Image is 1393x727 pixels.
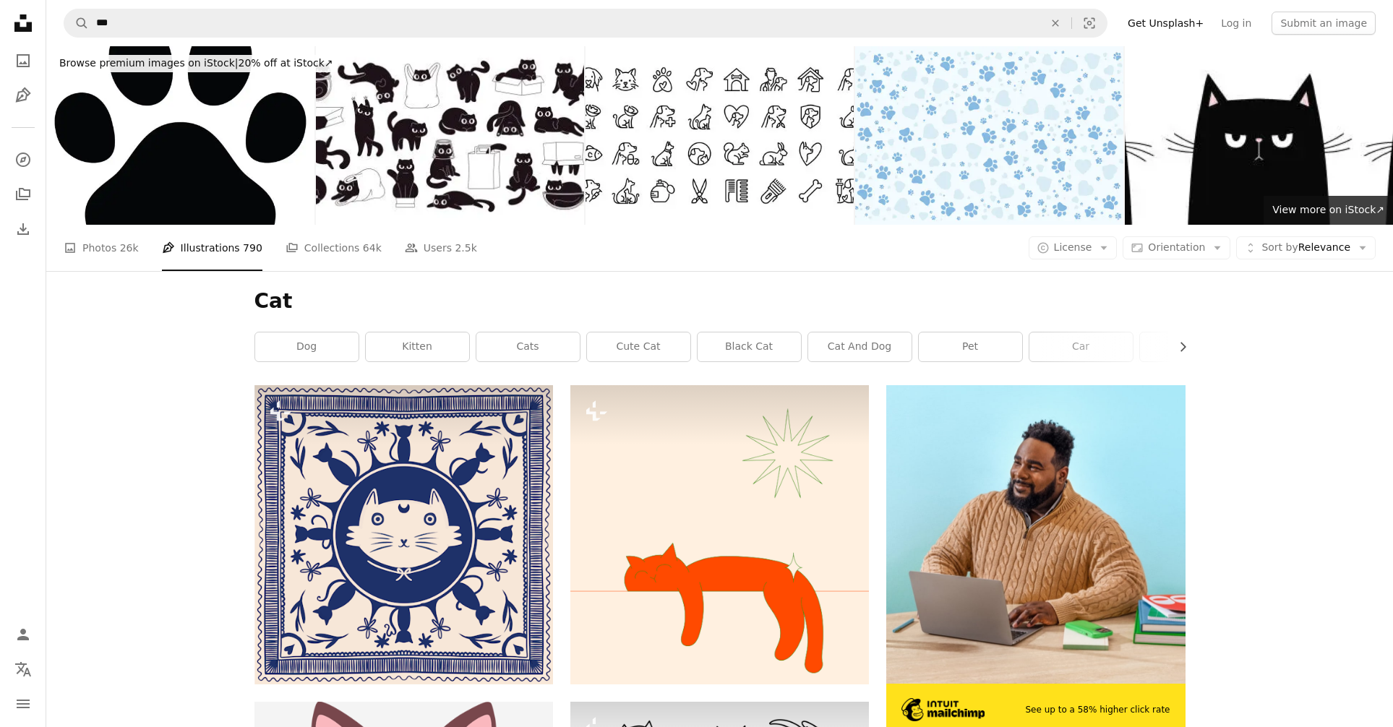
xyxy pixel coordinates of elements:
[808,332,912,361] a: cat and dog
[286,225,382,271] a: Collections 64k
[254,528,553,541] a: A blue and white picture of a cat
[1272,204,1384,215] span: View more on iStock ↗
[1040,9,1071,37] button: Clear
[586,46,854,225] img: Pet care and veterinary line icon set. Group of object.
[1119,12,1212,35] a: Get Unsplash+
[1054,241,1092,253] span: License
[1123,236,1230,259] button: Orientation
[9,620,38,649] a: Log in / Sign up
[1140,332,1243,361] a: animal
[9,9,38,40] a: Home — Unsplash
[46,46,346,81] a: Browse premium images on iStock|20% off at iStock↗
[1148,241,1205,253] span: Orientation
[64,9,89,37] button: Search Unsplash
[405,225,477,271] a: Users 2.5k
[1212,12,1260,35] a: Log in
[476,332,580,361] a: cats
[1272,12,1376,35] button: Submit an image
[363,240,382,256] span: 64k
[1029,236,1118,259] button: License
[254,385,553,684] img: A blue and white picture of a cat
[1025,704,1170,716] span: See up to a 58% higher click rate
[9,215,38,244] a: Download History
[1261,241,1298,253] span: Sort by
[455,240,476,256] span: 2.5k
[1170,332,1186,361] button: scroll list to the right
[316,46,584,225] img: Black cats play with cardboard boxes plastic and shopping bags. Cat is misbehaving and playing ar...
[366,332,469,361] a: kitten
[64,9,1107,38] form: Find visuals sitewide
[254,288,1186,314] h1: Cat
[1029,332,1133,361] a: car
[698,332,801,361] a: black cat
[855,46,1123,225] img: Blue Paw Print and Heart Pattern on Light Background
[9,689,38,718] button: Menu
[901,698,985,721] img: file-1690386555781-336d1949dad1image
[9,81,38,110] a: Illustrations
[886,385,1185,683] img: file-1722962830841-dea897b5811bimage
[59,57,238,69] span: Browse premium images on iStock |
[9,180,38,209] a: Collections
[1072,9,1107,37] button: Visual search
[1125,46,1393,225] img: Black cat kitten kitty icon set. Sad, happy, surprised, angry emotion. Cute kawaii cartoon charac...
[9,655,38,684] button: Language
[255,332,359,361] a: dog
[919,332,1022,361] a: pet
[1264,196,1393,225] a: View more on iStock↗
[9,46,38,75] a: Photos
[587,332,690,361] a: cute cat
[46,46,314,225] img: Cat Paw Print Icon
[59,57,333,69] span: 20% off at iStock ↗
[64,225,139,271] a: Photos 26k
[120,240,139,256] span: 26k
[570,385,869,684] img: An orange cat laying on top of a table
[1236,236,1376,259] button: Sort byRelevance
[9,145,38,174] a: Explore
[1261,241,1350,255] span: Relevance
[570,528,869,541] a: An orange cat laying on top of a table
